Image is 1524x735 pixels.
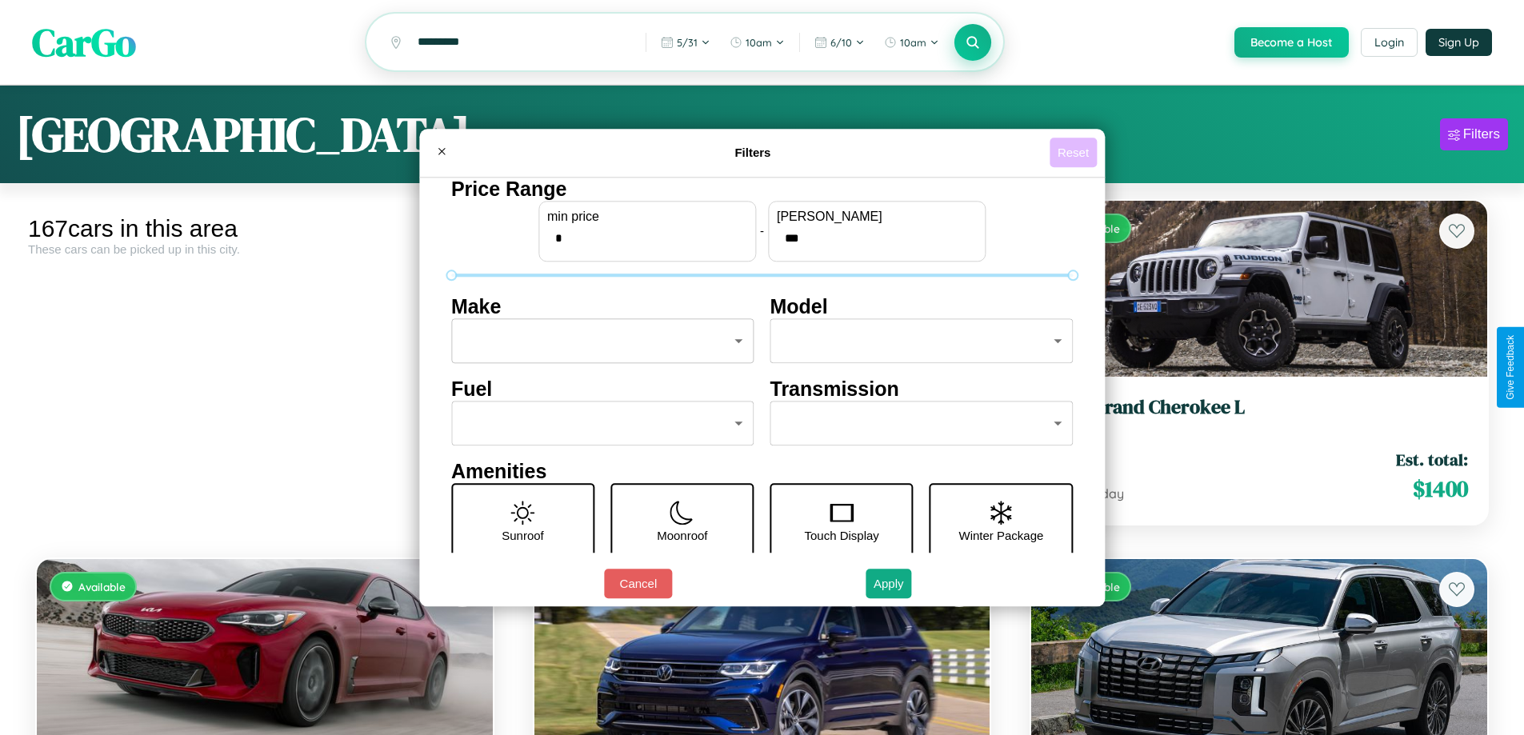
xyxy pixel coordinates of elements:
[806,30,873,55] button: 6/10
[746,36,772,49] span: 10am
[804,525,878,546] p: Touch Display
[876,30,947,55] button: 10am
[451,460,1073,483] h4: Amenities
[722,30,793,55] button: 10am
[1050,138,1097,167] button: Reset
[451,178,1073,201] h4: Price Range
[1396,448,1468,471] span: Est. total:
[1361,28,1418,57] button: Login
[760,220,764,242] p: -
[1234,27,1349,58] button: Become a Host
[777,210,977,224] label: [PERSON_NAME]
[770,295,1074,318] h4: Model
[451,377,754,401] h4: Fuel
[28,215,502,242] div: 167 cars in this area
[1426,29,1492,56] button: Sign Up
[770,377,1074,401] h4: Transmission
[1050,396,1468,419] h3: Jeep Grand Cherokee L
[28,242,502,256] div: These cars can be picked up in this city.
[451,295,754,318] h4: Make
[900,36,926,49] span: 10am
[1463,126,1500,142] div: Filters
[866,569,912,598] button: Apply
[547,210,747,224] label: min price
[1505,335,1516,400] div: Give Feedback
[653,30,718,55] button: 5/31
[604,569,672,598] button: Cancel
[16,102,470,167] h1: [GEOGRAPHIC_DATA]
[1090,485,1124,501] span: / day
[1413,473,1468,505] span: $ 1400
[78,580,126,593] span: Available
[830,36,852,49] span: 6 / 10
[1440,118,1508,150] button: Filters
[959,525,1044,546] p: Winter Package
[1050,396,1468,435] a: Jeep Grand Cherokee L2023
[677,36,698,49] span: 5 / 31
[502,525,544,546] p: Sunroof
[657,525,707,546] p: Moonroof
[456,146,1050,159] h4: Filters
[32,16,136,69] span: CarGo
